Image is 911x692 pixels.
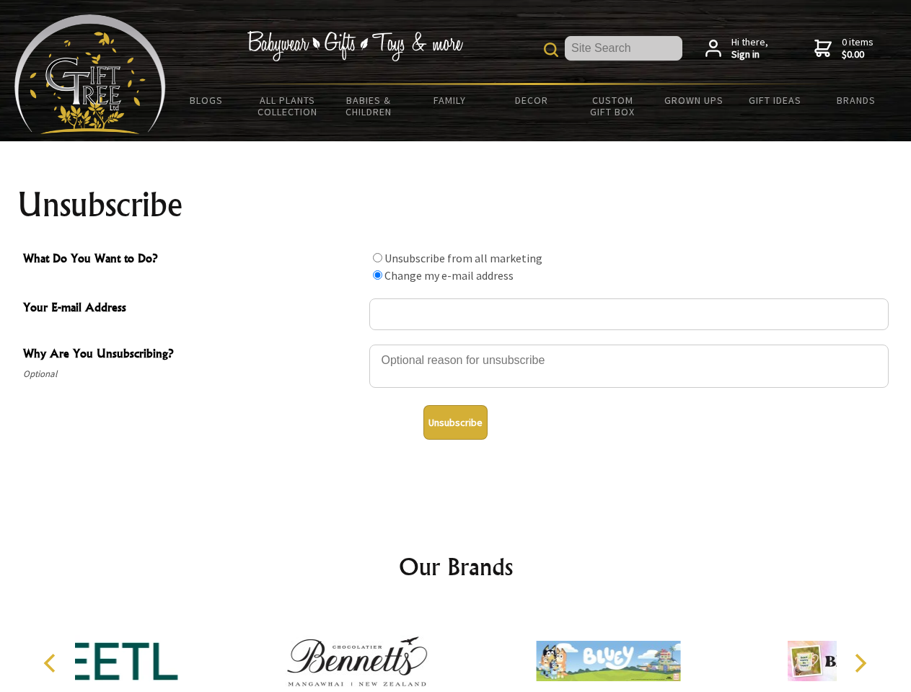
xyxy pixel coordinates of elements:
[36,647,68,679] button: Previous
[423,405,488,440] button: Unsubscribe
[490,85,572,115] a: Decor
[816,85,897,115] a: Brands
[384,268,514,283] label: Change my e-mail address
[247,85,329,127] a: All Plants Collection
[17,187,894,222] h1: Unsubscribe
[369,298,889,330] input: Your E-mail Address
[731,48,768,61] strong: Sign in
[23,345,362,365] span: Why Are You Unsubscribing?
[410,85,491,115] a: Family
[842,48,873,61] strong: $0.00
[844,647,876,679] button: Next
[328,85,410,127] a: Babies & Children
[373,270,382,280] input: What Do You Want to Do?
[369,345,889,388] textarea: Why Are You Unsubscribing?
[14,14,166,134] img: Babyware - Gifts - Toys and more...
[731,36,768,61] span: Hi there,
[814,36,873,61] a: 0 items$0.00
[842,35,873,61] span: 0 items
[166,85,247,115] a: BLOGS
[23,365,362,383] span: Optional
[23,249,362,270] span: What Do You Want to Do?
[373,253,382,262] input: What Do You Want to Do?
[23,298,362,319] span: Your E-mail Address
[247,31,463,61] img: Babywear - Gifts - Toys & more
[572,85,653,127] a: Custom Gift Box
[384,251,542,265] label: Unsubscribe from all marketing
[705,36,768,61] a: Hi there,Sign in
[734,85,816,115] a: Gift Ideas
[565,36,682,61] input: Site Search
[653,85,734,115] a: Grown Ups
[29,549,883,584] h2: Our Brands
[544,43,558,57] img: product search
